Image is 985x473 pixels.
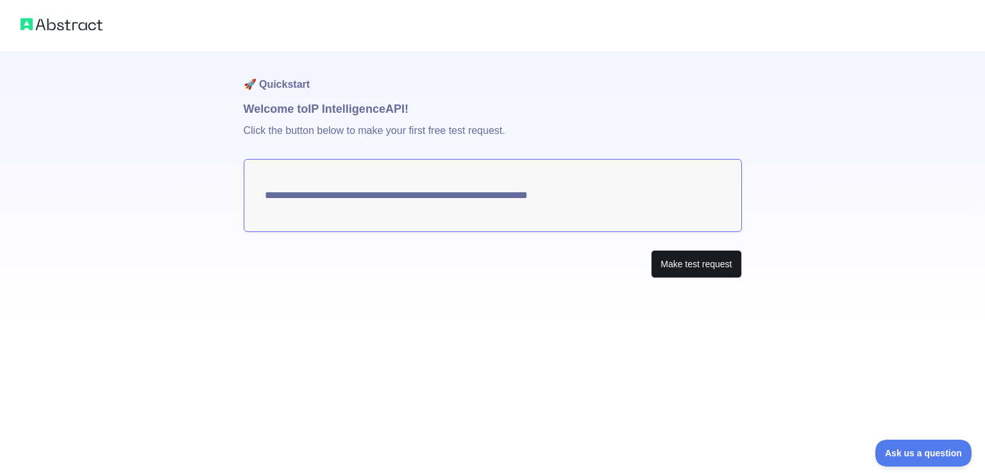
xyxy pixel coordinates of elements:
[244,100,742,118] h1: Welcome to IP Intelligence API!
[244,51,742,100] h1: 🚀 Quickstart
[21,15,103,33] img: Abstract logo
[244,118,742,159] p: Click the button below to make your first free test request.
[875,440,972,467] iframe: Toggle Customer Support
[651,250,741,279] button: Make test request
